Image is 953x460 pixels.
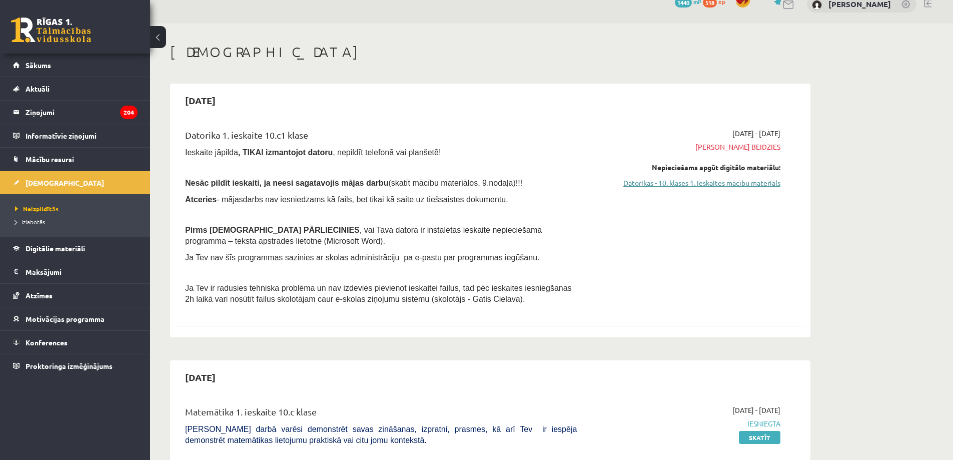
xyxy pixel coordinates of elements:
[732,128,780,139] span: [DATE] - [DATE]
[26,244,85,253] span: Digitālie materiāli
[13,77,138,100] a: Aktuāli
[15,204,140,213] a: Neizpildītās
[13,148,138,171] a: Mācību resursi
[15,218,45,226] span: Izlabotās
[739,431,780,444] a: Skatīt
[175,365,226,389] h2: [DATE]
[11,18,91,43] a: Rīgas 1. Tālmācības vidusskola
[185,195,217,204] b: Atceries
[388,179,522,187] span: (skatīt mācību materiālos, 9.nodaļa)!!!
[13,171,138,194] a: [DEMOGRAPHIC_DATA]
[26,155,74,164] span: Mācību resursi
[26,101,138,124] legend: Ziņojumi
[13,331,138,354] a: Konferences
[26,338,68,347] span: Konferences
[26,314,105,323] span: Motivācijas programma
[592,162,780,173] div: Nepieciešams apgūt digitālo materiālu:
[185,148,441,157] span: Ieskaite jāpilda , nepildīt telefonā vai planšetē!
[592,142,780,152] span: [PERSON_NAME] beidzies
[26,61,51,70] span: Sākums
[13,124,138,147] a: Informatīvie ziņojumi
[13,307,138,330] a: Motivācijas programma
[13,237,138,260] a: Digitālie materiāli
[13,354,138,377] a: Proktoringa izmēģinājums
[26,291,53,300] span: Atzīmes
[13,260,138,283] a: Maksājumi
[185,425,577,444] span: [PERSON_NAME] darbā varēsi demonstrēt savas zināšanas, izpratni, prasmes, kā arī Tev ir iespēja d...
[26,124,138,147] legend: Informatīvie ziņojumi
[185,128,577,147] div: Datorika 1. ieskaite 10.c1 klase
[13,101,138,124] a: Ziņojumi204
[26,84,50,93] span: Aktuāli
[592,418,780,429] span: Iesniegta
[732,405,780,415] span: [DATE] - [DATE]
[26,361,113,370] span: Proktoringa izmēģinājums
[238,148,333,157] b: , TIKAI izmantojot datoru
[13,54,138,77] a: Sākums
[592,178,780,188] a: Datorikas - 10. klases 1. ieskaites mācību materiāls
[15,217,140,226] a: Izlabotās
[26,178,104,187] span: [DEMOGRAPHIC_DATA]
[185,284,572,303] span: Ja Tev ir radusies tehniska problēma un nav izdevies pievienot ieskaitei failus, tad pēc ieskaite...
[185,195,508,204] span: - mājasdarbs nav iesniedzams kā fails, bet tikai kā saite uz tiešsaistes dokumentu.
[170,44,810,61] h1: [DEMOGRAPHIC_DATA]
[185,405,577,423] div: Matemātika 1. ieskaite 10.c klase
[185,226,360,234] span: Pirms [DEMOGRAPHIC_DATA] PĀRLIECINIES
[185,226,542,245] span: , vai Tavā datorā ir instalētas ieskaitē nepieciešamā programma – teksta apstrādes lietotne (Micr...
[26,260,138,283] legend: Maksājumi
[15,205,59,213] span: Neizpildītās
[13,284,138,307] a: Atzīmes
[185,253,539,262] span: Ja Tev nav šīs programmas sazinies ar skolas administrāciju pa e-pastu par programmas iegūšanu.
[185,179,388,187] span: Nesāc pildīt ieskaiti, ja neesi sagatavojis mājas darbu
[175,89,226,112] h2: [DATE]
[120,106,138,119] i: 204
